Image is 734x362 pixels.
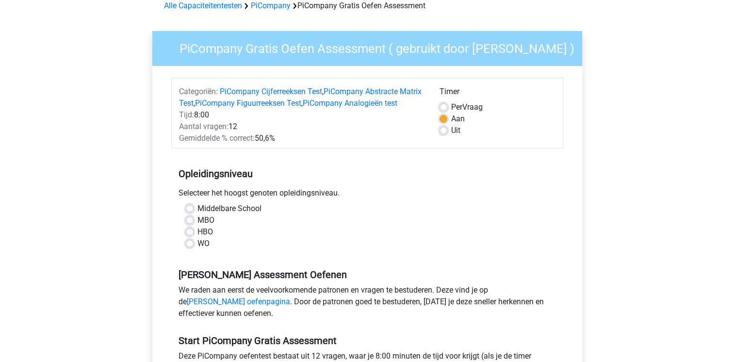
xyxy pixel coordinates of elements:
[451,125,460,136] label: Uit
[172,109,432,121] div: 8:00
[179,335,556,346] h5: Start PiCompany Gratis Assessment
[197,214,214,226] label: MBO
[220,87,322,96] a: PiCompany Cijferreeksen Test
[451,102,462,112] span: Per
[197,238,210,249] label: WO
[179,164,556,183] h5: Opleidingsniveau
[195,99,301,108] a: PiCompany Figuurreeksen Test
[440,86,555,101] div: Timer
[179,110,194,119] span: Tijd:
[451,113,465,125] label: Aan
[172,86,432,109] div: , , ,
[197,226,213,238] label: HBO
[303,99,397,108] a: PiCompany Analogieën test
[251,1,291,10] a: PiCompany
[197,203,261,214] label: Middelbare School
[171,187,563,203] div: Selecteer het hoogst genoten opleidingsniveau.
[172,132,432,144] div: 50,6%
[172,121,432,132] div: 12
[179,122,228,131] span: Aantal vragen:
[168,37,575,56] h3: PiCompany Gratis Oefen Assessment ( gebruikt door [PERSON_NAME] )
[179,87,218,96] span: Categoriën:
[451,101,483,113] label: Vraag
[171,284,563,323] div: We raden aan eerst de veelvoorkomende patronen en vragen te bestuderen. Deze vind je op de . Door...
[164,1,242,10] a: Alle Capaciteitentesten
[187,297,290,306] a: [PERSON_NAME] oefenpagina
[179,133,255,143] span: Gemiddelde % correct:
[179,269,556,280] h5: [PERSON_NAME] Assessment Oefenen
